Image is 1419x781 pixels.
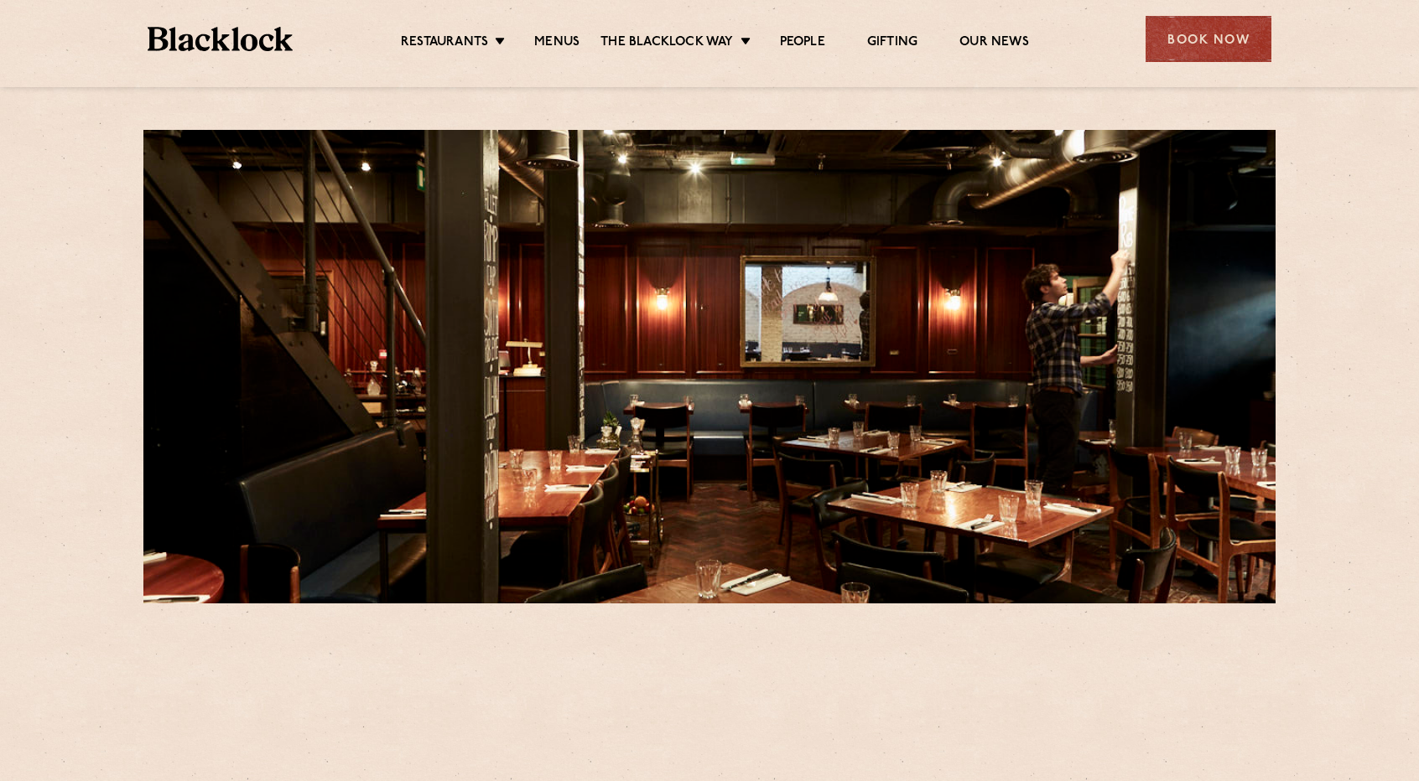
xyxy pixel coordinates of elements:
a: The Blacklock Way [600,34,733,53]
a: Menus [534,34,580,53]
a: Our News [959,34,1029,53]
a: Restaurants [401,34,488,53]
img: BL_Textured_Logo-footer-cropped.svg [148,27,293,51]
div: Book Now [1146,16,1271,62]
a: People [780,34,825,53]
a: Gifting [867,34,917,53]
